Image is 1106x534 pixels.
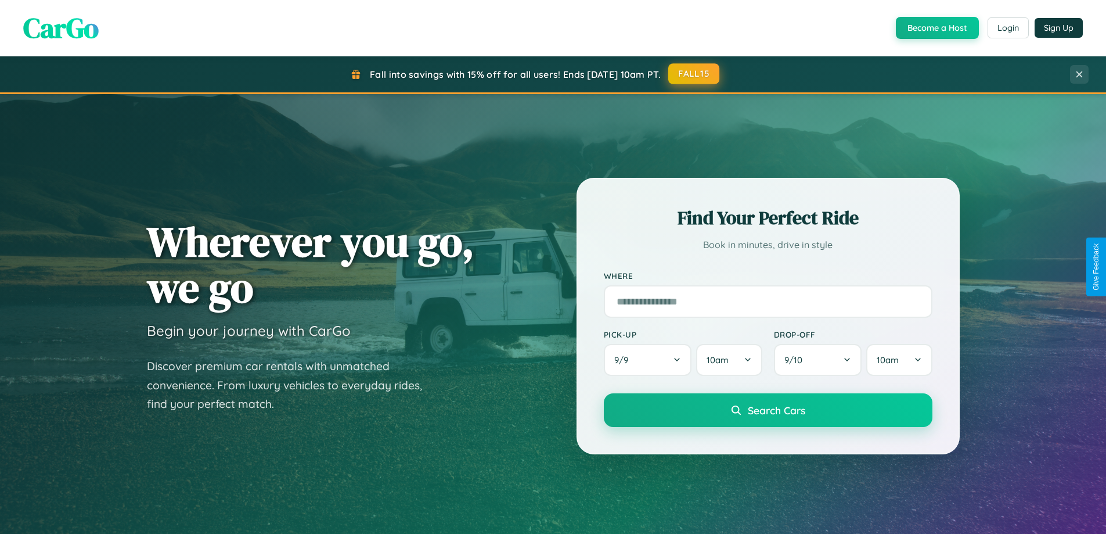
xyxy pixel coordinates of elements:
button: Sign Up [1035,18,1083,38]
label: Pick-up [604,329,762,339]
span: Fall into savings with 15% off for all users! Ends [DATE] 10am PT. [370,69,661,80]
h2: Find Your Perfect Ride [604,205,932,231]
label: Where [604,271,932,281]
span: Search Cars [748,404,805,417]
span: 9 / 9 [614,354,634,365]
p: Discover premium car rentals with unmatched convenience. From luxury vehicles to everyday rides, ... [147,357,437,414]
button: Become a Host [896,17,979,39]
p: Book in minutes, drive in style [604,236,932,253]
span: 9 / 10 [784,354,808,365]
label: Drop-off [774,329,932,339]
h3: Begin your journey with CarGo [147,322,351,339]
button: Login [988,17,1029,38]
button: 10am [866,344,932,376]
span: CarGo [23,9,99,47]
button: 9/10 [774,344,862,376]
div: Give Feedback [1092,243,1100,291]
button: 9/9 [604,344,692,376]
span: 10am [877,354,899,365]
span: 10am [707,354,729,365]
button: 10am [696,344,762,376]
button: Search Cars [604,393,932,427]
h1: Wherever you go, we go [147,218,474,310]
button: FALL15 [668,63,719,84]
